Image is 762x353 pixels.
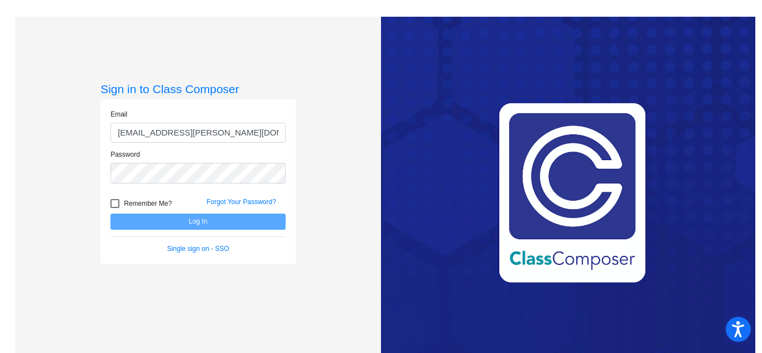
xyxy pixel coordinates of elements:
[110,109,127,119] label: Email
[124,197,172,210] span: Remember Me?
[167,245,229,253] a: Single sign on - SSO
[206,198,276,206] a: Forgot Your Password?
[110,214,286,230] button: Log In
[110,149,140,159] label: Password
[100,82,296,96] h3: Sign in to Class Composer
